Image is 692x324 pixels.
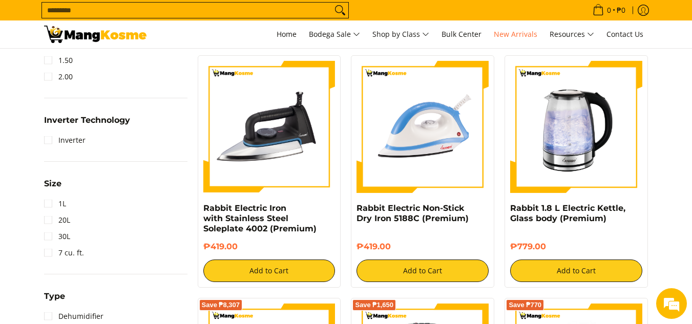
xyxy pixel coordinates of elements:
a: Bulk Center [436,20,487,48]
img: https://mangkosme.com/products/rabbit-electric-iron-with-stainless-steel-soleplate-4002-class-a [203,61,335,193]
a: Rabbit Electric Non-Stick Dry Iron 5188C (Premium) [357,203,469,223]
button: Add to Cart [357,260,489,282]
a: Home [271,20,302,48]
a: 2.00 [44,69,73,85]
span: Inverter Technology [44,116,130,124]
span: New Arrivals [494,29,537,39]
a: New Arrivals [489,20,542,48]
a: 1.50 [44,52,73,69]
span: ₱0 [615,7,627,14]
img: https://mangkosme.com/products/rabbit-electric-non-stick-dry-iron-5188c-class-a [357,61,489,193]
a: Contact Us [601,20,648,48]
img: New Arrivals: Fresh Release from The Premium Brands l Mang Kosme [44,26,146,43]
button: Add to Cart [203,260,335,282]
a: 20L [44,212,70,228]
span: Bulk Center [442,29,481,39]
div: Minimize live chat window [168,5,193,30]
span: Shop by Class [372,28,429,41]
a: 30L [44,228,70,245]
summary: Open [44,116,130,132]
span: Bodega Sale [309,28,360,41]
a: Bodega Sale [304,20,365,48]
span: Resources [550,28,594,41]
h6: ₱419.00 [357,242,489,252]
span: Size [44,180,61,188]
span: Type [44,292,65,300]
span: Save ₱8,307 [202,302,240,308]
summary: Open [44,292,65,308]
nav: Main Menu [157,20,648,48]
a: Resources [544,20,599,48]
span: 0 [605,7,613,14]
a: Rabbit Electric Iron with Stainless Steel Soleplate 4002 (Premium) [203,203,317,233]
span: • [590,5,628,16]
div: Chat with us now [53,57,172,71]
a: Shop by Class [367,20,434,48]
summary: Open [44,180,61,196]
span: We're online! [59,97,141,200]
h6: ₱419.00 [203,242,335,252]
button: Add to Cart [510,260,642,282]
h6: ₱779.00 [510,242,642,252]
img: Rabbit 1.8 L Electric Kettle, Glass body (Premium) [510,61,642,193]
span: Save ₱770 [509,302,541,308]
button: Search [332,3,348,18]
span: Home [277,29,297,39]
a: 7 cu. ft. [44,245,84,261]
span: Save ₱1,650 [355,302,393,308]
a: 1L [44,196,66,212]
span: Contact Us [606,29,643,39]
a: Rabbit 1.8 L Electric Kettle, Glass body (Premium) [510,203,625,223]
textarea: Type your message and hit 'Enter' [5,215,195,251]
a: Inverter [44,132,86,148]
